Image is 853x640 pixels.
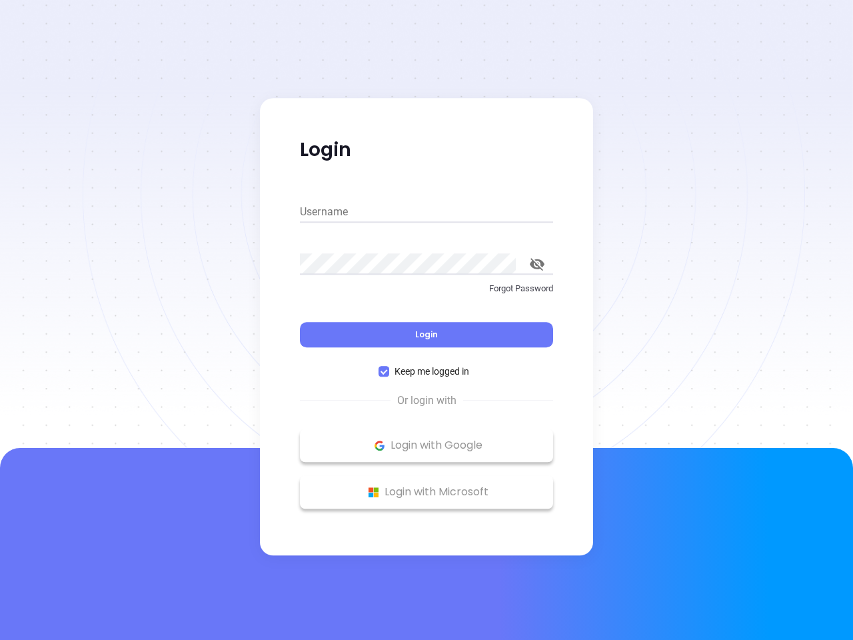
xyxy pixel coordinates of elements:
a: Forgot Password [300,282,553,306]
p: Forgot Password [300,282,553,295]
p: Login [300,138,553,162]
img: Google Logo [371,437,388,454]
img: Microsoft Logo [365,484,382,501]
button: Google Logo Login with Google [300,429,553,462]
p: Login with Google [307,435,546,455]
span: Login [415,329,438,340]
button: Login [300,322,553,347]
span: Or login with [391,393,463,409]
button: toggle password visibility [521,248,553,280]
span: Keep me logged in [389,364,474,379]
p: Login with Microsoft [307,482,546,502]
button: Microsoft Logo Login with Microsoft [300,475,553,509]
